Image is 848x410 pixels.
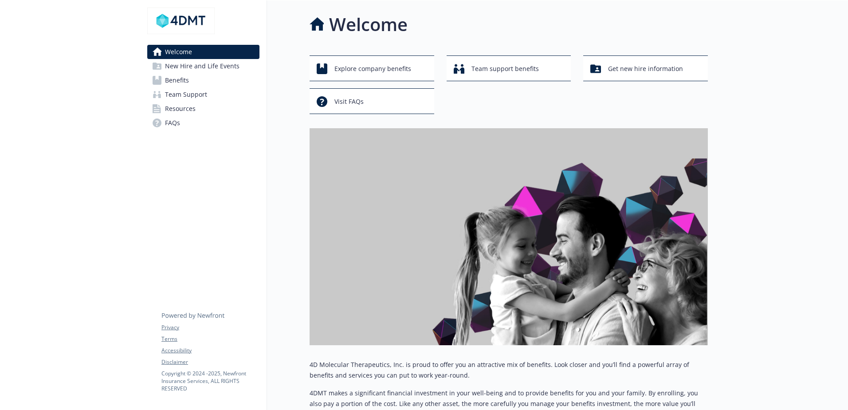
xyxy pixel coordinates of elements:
[165,45,192,59] span: Welcome
[471,60,539,77] span: Team support benefits
[147,102,259,116] a: Resources
[147,73,259,87] a: Benefits
[165,73,189,87] span: Benefits
[165,116,180,130] span: FAQs
[165,59,239,73] span: New Hire and Life Events
[161,347,259,355] a: Accessibility
[329,11,408,38] h1: Welcome
[161,335,259,343] a: Terms
[165,102,196,116] span: Resources
[583,55,708,81] button: Get new hire information
[161,370,259,392] p: Copyright © 2024 - 2025 , Newfront Insurance Services, ALL RIGHTS RESERVED
[147,87,259,102] a: Team Support
[310,55,434,81] button: Explore company benefits
[608,60,683,77] span: Get new hire information
[334,93,364,110] span: Visit FAQs
[147,45,259,59] a: Welcome
[310,88,434,114] button: Visit FAQs
[334,60,411,77] span: Explore company benefits
[147,116,259,130] a: FAQs
[165,87,207,102] span: Team Support
[310,128,708,345] img: overview page banner
[310,359,708,381] p: 4D Molecular Therapeutics, Inc. is proud to offer you an attractive mix of benefits. Look closer ...
[161,358,259,366] a: Disclaimer
[161,323,259,331] a: Privacy
[147,59,259,73] a: New Hire and Life Events
[447,55,571,81] button: Team support benefits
